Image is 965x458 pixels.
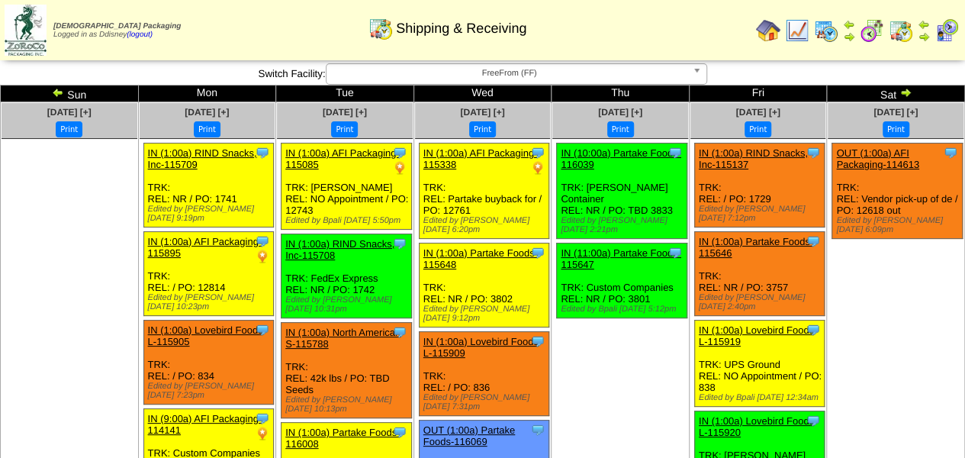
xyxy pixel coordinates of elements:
a: IN (1:00a) Partake Foods-115646 [699,236,813,259]
img: arrowleft.gif [843,18,855,31]
img: PO [392,160,407,176]
img: Tooltip [255,145,270,160]
a: IN (1:00a) Lovebird Foods L-115905 [148,324,263,347]
div: Edited by [PERSON_NAME] [DATE] 10:31pm [285,295,410,314]
a: IN (1:00a) RIND Snacks, Inc-115709 [148,147,257,170]
td: Fri [689,85,827,102]
a: IN (1:00a) AFI Packaging-115895 [148,236,262,259]
button: Print [607,121,634,137]
div: TRK: REL: / PO: 834 [143,321,273,405]
img: arrowright.gif [843,31,855,43]
a: IN (1:00a) Lovebird Foods L-115919 [699,324,814,347]
div: TRK: REL: Vendor pick-up of de / PO: 12618 out [832,144,963,239]
img: Tooltip [392,324,407,340]
div: Edited by [PERSON_NAME] [DATE] 7:31pm [423,393,548,411]
a: IN (1:00a) Lovebird Foods L-115920 [699,415,814,438]
td: Wed [413,85,552,102]
td: Tue [276,85,414,102]
img: Tooltip [806,234,821,249]
div: TRK: REL: / PO: 12814 [143,232,273,316]
img: line_graph.gif [785,18,809,43]
div: Edited by [PERSON_NAME] [DATE] 2:40pm [699,293,824,311]
a: [DATE] [+] [460,107,504,118]
a: IN (1:00a) RIND Snacks, Inc-115708 [285,238,394,261]
button: Print [331,121,358,137]
a: IN (1:00a) North American S-115788 [285,327,400,350]
div: TRK: UPS Ground REL: NO Appointment / PO: 838 [694,321,824,407]
td: Mon [138,85,276,102]
span: [DEMOGRAPHIC_DATA] Packaging [53,22,181,31]
a: [DATE] [+] [873,107,918,118]
div: Edited by Bpali [DATE] 5:12pm [561,305,686,314]
div: Edited by Bpali [DATE] 12:34am [699,393,824,402]
td: Sun [1,85,139,102]
img: Tooltip [530,422,545,437]
img: PO [530,160,545,176]
div: TRK: REL: 42k lbs / PO: TBD Seeds [281,323,411,418]
img: calendarcustomer.gif [934,18,959,43]
div: Edited by [PERSON_NAME] [DATE] 6:20pm [423,216,548,234]
div: TRK: FedEx Express REL: NR / PO: 1742 [281,234,411,318]
a: OUT (1:00a) AFI Packaging-114613 [836,147,918,170]
div: Edited by [PERSON_NAME] [DATE] 7:23pm [148,382,273,400]
img: Tooltip [255,322,270,337]
img: Tooltip [392,145,407,160]
button: Print [56,121,82,137]
div: Edited by [PERSON_NAME] [DATE] 10:13pm [285,395,410,414]
a: (logout) [127,31,153,39]
a: IN (10:00a) Partake Foods-116039 [561,147,681,170]
button: Print [194,121,220,137]
span: FreeFrom (FF) [333,64,687,82]
img: calendarblend.gif [860,18,884,43]
img: Tooltip [530,145,545,160]
div: TRK: [PERSON_NAME] Container REL: NR / PO: TBD 3833 [557,144,687,239]
img: arrowleft.gif [918,18,930,31]
img: Tooltip [943,145,958,160]
div: Edited by [PERSON_NAME] [DATE] 9:19pm [148,205,273,223]
a: IN (1:00a) Partake Foods-116008 [285,427,400,450]
a: [DATE] [+] [47,107,92,118]
div: Edited by [PERSON_NAME] [DATE] 10:23pm [148,293,273,311]
div: TRK: [PERSON_NAME] REL: NO Appointment / PO: 12743 [281,144,411,230]
img: Tooltip [806,145,821,160]
a: [DATE] [+] [185,107,229,118]
img: Tooltip [530,245,545,260]
img: Tooltip [806,413,821,428]
div: Edited by Bpali [DATE] 5:50pm [285,216,410,225]
img: zoroco-logo-small.webp [5,5,47,56]
a: IN (11:00a) Partake Foods-115647 [561,247,681,270]
img: calendarprod.gif [814,18,838,43]
img: calendarinout.gif [368,16,393,40]
div: Edited by [PERSON_NAME] [DATE] 7:12pm [699,205,824,223]
img: arrowright.gif [918,31,930,43]
img: PO [255,426,270,441]
td: Thu [552,85,690,102]
img: Tooltip [255,234,270,249]
td: Sat [827,85,965,102]
button: Print [469,121,496,137]
img: arrowright.gif [899,86,912,98]
img: Tooltip [667,145,683,160]
a: [DATE] [+] [736,107,780,118]
a: [DATE] [+] [598,107,642,118]
div: TRK: REL: NR / PO: 1741 [143,144,273,227]
div: Edited by [PERSON_NAME] [DATE] 6:09pm [836,216,962,234]
div: TRK: REL: NR / PO: 3802 [419,244,548,327]
img: Tooltip [392,424,407,440]
img: home.gif [756,18,780,43]
div: TRK: REL: Partake buyback for / PO: 12761 [419,144,548,239]
a: [DATE] [+] [323,107,367,118]
img: calendarinout.gif [889,18,913,43]
img: arrowleft.gif [52,86,64,98]
div: TRK: REL: / PO: 1729 [694,144,824,227]
a: IN (1:00a) Partake Foods-115648 [423,247,538,270]
button: Print [745,121,771,137]
a: IN (1:00a) Lovebird Foods L-115909 [423,336,539,359]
